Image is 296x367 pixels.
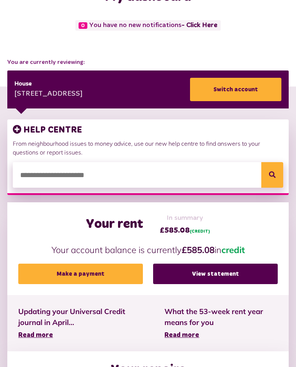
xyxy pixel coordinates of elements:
a: What the 53-week rent year means for you Read more [164,306,278,340]
span: In summary [160,213,210,223]
a: View statement [153,264,278,284]
div: [STREET_ADDRESS] [15,89,83,100]
a: Make a payment [18,264,143,284]
span: You are currently reviewing: [7,58,289,67]
span: (CREDIT) [190,229,210,234]
span: credit [221,244,245,255]
span: £585.08 [160,225,210,236]
span: What the 53-week rent year means for you [164,306,278,328]
span: Updating your Universal Credit journal in April... [18,306,143,328]
a: - Click Here [182,22,217,28]
span: 0 [79,22,87,29]
p: Your account balance is currently in [18,243,278,256]
strong: £585.08 [182,244,215,255]
span: Read more [18,332,53,339]
a: Switch account [190,78,281,101]
h2: Your rent [86,217,143,232]
h3: HELP CENTRE [13,125,283,135]
p: From neighbourhood issues to money advice, use our new help centre to find answers to your questi... [13,139,283,157]
span: You have no new notifications [75,20,220,31]
span: Read more [164,332,199,339]
div: House [15,80,83,88]
a: Updating your Universal Credit journal in April... Read more [18,306,143,340]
